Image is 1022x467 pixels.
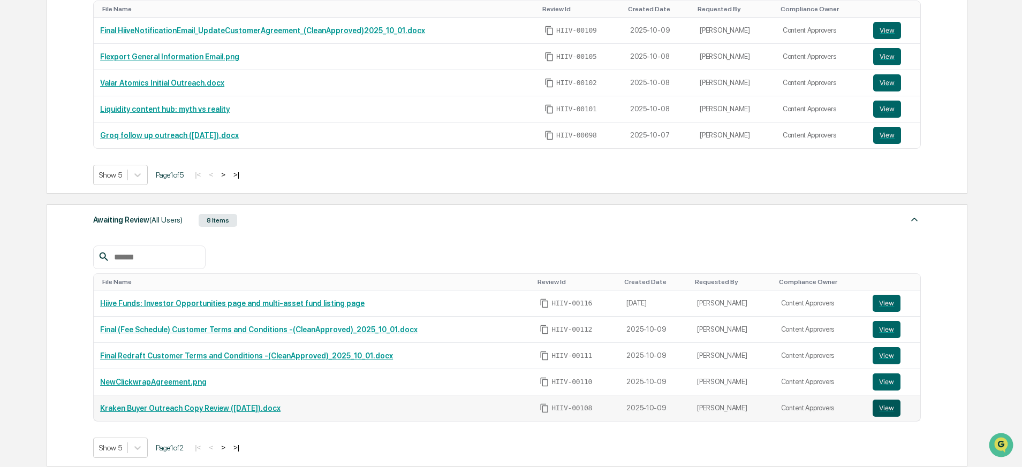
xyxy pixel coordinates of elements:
td: Content Approvers [775,369,867,395]
a: View [873,347,914,364]
a: Final HiiveNotificationEmail_UpdateCustomerAgreement_(CleanApproved)2025_10_01.docx [100,26,425,35]
a: Groq follow up outreach ([DATE]).docx [100,131,239,140]
div: Awaiting Review [93,213,183,227]
a: View [873,74,914,91]
td: Content Approvers [775,395,867,421]
a: Hiive Funds: Investor Opportunities page and multi-asset fund listing page [100,299,365,308]
button: View [873,74,901,91]
div: Toggle SortBy [628,5,689,13]
button: View [873,373,900,391]
button: Start new chat [182,85,195,98]
div: Toggle SortBy [779,278,862,286]
a: NewClickwrapAgreement.png [100,378,207,386]
span: Copy Id [540,325,549,334]
button: >| [230,443,243,452]
div: Toggle SortBy [875,278,916,286]
span: Copy Id [540,351,549,361]
td: [PERSON_NAME] [693,44,776,70]
td: 2025-10-09 [624,18,693,44]
a: View [873,373,914,391]
a: Flexport General Information Email.png [100,52,239,61]
td: [DATE] [620,290,691,317]
span: HIIV-00112 [551,325,592,334]
td: 2025-10-09 [620,395,691,421]
td: [PERSON_NAME] [693,18,776,44]
span: Copy Id [540,377,549,387]
td: 2025-10-09 [620,343,691,369]
button: View [873,400,900,417]
td: Content Approvers [776,123,867,148]
span: Copy Id [540,403,549,413]
button: View [873,101,901,118]
img: caret [908,213,921,226]
a: View [873,295,914,312]
td: Content Approvers [776,18,867,44]
a: Valar Atomics Initial Outreach.docx [100,79,224,87]
td: [PERSON_NAME] [693,70,776,96]
button: View [873,295,900,312]
div: 8 Items [199,214,237,227]
div: Toggle SortBy [781,5,863,13]
div: Toggle SortBy [538,278,616,286]
td: 2025-10-08 [624,96,693,123]
td: [PERSON_NAME] [693,123,776,148]
span: HIIV-00116 [551,299,592,308]
td: Content Approvers [775,343,867,369]
button: View [873,22,901,39]
td: Content Approvers [776,96,867,123]
span: Copy Id [544,104,554,114]
img: 1746055101610-c473b297-6a78-478c-a979-82029cc54cd1 [11,82,30,101]
td: [PERSON_NAME] [691,395,775,421]
a: View [873,22,914,39]
a: Powered byPylon [75,181,130,189]
a: 🖐️Preclearance [6,131,73,150]
a: Liquidity content hub: myth vs reality [100,105,230,113]
td: Content Approvers [775,317,867,343]
div: Toggle SortBy [102,5,534,13]
button: |< [192,443,204,452]
td: [PERSON_NAME] [693,96,776,123]
td: [PERSON_NAME] [691,290,775,317]
span: Copy Id [544,78,554,88]
span: Copy Id [544,131,554,140]
span: Copy Id [544,26,554,35]
span: Copy Id [540,298,549,308]
span: Page 1 of 5 [156,171,184,179]
button: < [206,443,216,452]
td: 2025-10-09 [620,369,691,395]
span: HIIV-00102 [556,79,597,87]
td: 2025-10-07 [624,123,693,148]
div: Toggle SortBy [695,278,770,286]
span: HIIV-00111 [551,351,592,360]
button: > [218,443,229,452]
span: (All Users) [149,216,183,224]
a: View [873,127,914,144]
button: > [218,170,229,179]
a: View [873,400,914,417]
td: [PERSON_NAME] [691,369,775,395]
a: Kraken Buyer Outreach Copy Review ([DATE]).docx [100,404,281,412]
span: HIIV-00110 [551,378,592,386]
span: Copy Id [544,52,554,62]
span: HIIV-00098 [556,131,597,140]
div: 🔎 [11,156,19,165]
div: Toggle SortBy [624,278,686,286]
a: 🗄️Attestations [73,131,137,150]
div: We're available if you need us! [36,93,135,101]
div: 🖐️ [11,136,19,144]
td: [PERSON_NAME] [691,317,775,343]
div: Toggle SortBy [698,5,772,13]
button: |< [192,170,204,179]
a: View [873,48,914,65]
a: Final (Fee Schedule) Customer Terms and Conditions -(CleanApproved)_2025_10_01.docx [100,325,418,334]
button: >| [230,170,243,179]
span: Page 1 of 2 [156,443,184,452]
td: 2025-10-08 [624,70,693,96]
button: < [206,170,216,179]
button: View [873,48,901,65]
span: Attestations [88,135,133,146]
span: HIIV-00101 [556,105,597,113]
td: 2025-10-09 [620,317,691,343]
span: HIIV-00109 [556,26,597,35]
